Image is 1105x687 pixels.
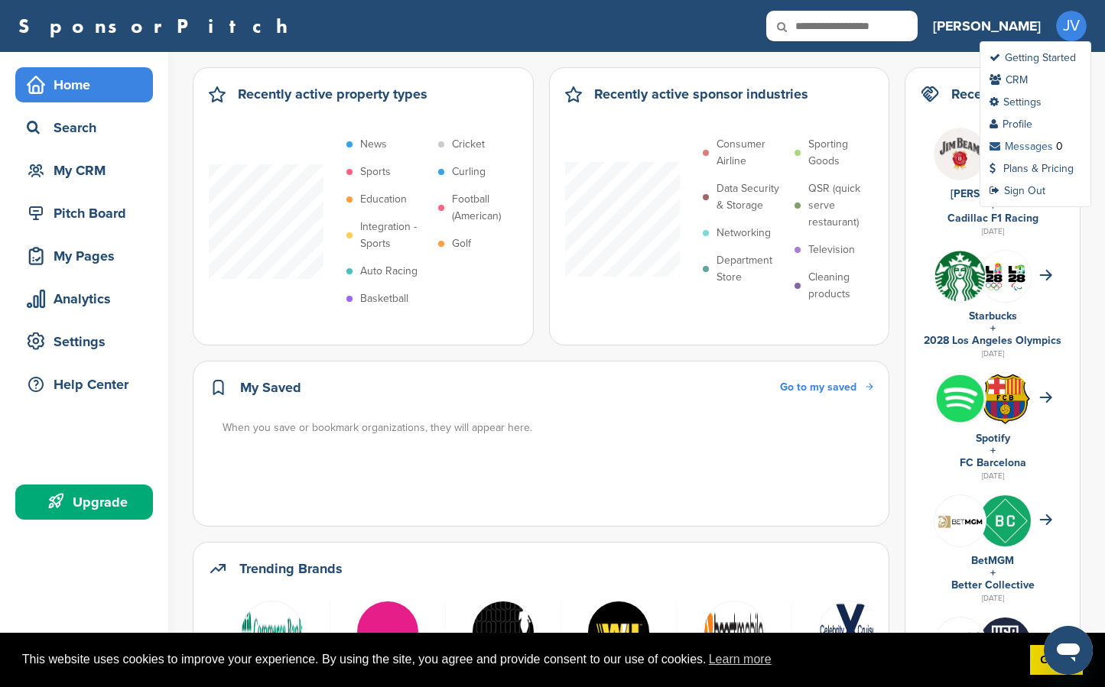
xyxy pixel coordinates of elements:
img: Jyyddrmw 400x400 [934,128,986,180]
span: This website uses cookies to improve your experience. By using the site, you agree and provide co... [22,648,1018,671]
a: 2028 Los Angeles Olympics [924,334,1061,347]
a: Cadillac F1 Racing [947,212,1038,225]
div: My Pages [23,242,153,270]
a: + [990,444,996,457]
p: Cleaning products [808,269,879,303]
iframe: Button to launch messaging window [1044,626,1093,675]
a: Plans & Pricing [990,162,1074,175]
div: Help Center [23,371,153,398]
p: Data Security & Storage [717,180,787,214]
div: Analytics [23,285,153,313]
div: Upgrade [23,488,153,516]
p: Television [808,241,855,258]
img: Open uri20141112 50798 1m0bak2 [934,251,986,302]
img: Data [818,601,881,663]
a: [PERSON_NAME] [951,187,1035,200]
a: Settings [15,324,153,359]
a: + [990,566,996,579]
p: Consumer Airline [717,136,787,170]
p: Curling [452,164,486,180]
a: CRM [990,73,1028,86]
a: Getting Started [990,51,1076,64]
h2: Recently active sponsor industries [594,83,808,105]
p: Education [360,191,407,208]
h2: Trending Brands [239,558,343,579]
p: Sporting Goods [808,136,879,170]
div: When you save or bookmark organizations, they will appear here. [223,420,875,436]
img: Open uri20141112 64162 1yeofb6?1415809477 [980,373,1031,425]
div: 0 [1056,140,1063,153]
img: Csrq75nh 400x400 [980,251,1031,302]
a: Upgrade [15,484,153,520]
p: Golf [452,235,471,252]
a: Go to my saved [780,379,873,396]
a: + [990,322,996,335]
img: Data [241,601,304,663]
p: Sports [360,164,391,180]
p: Networking [717,225,771,241]
a: Data [684,601,784,662]
img: whvs id 400x400 [980,617,1031,669]
a: learn more about cookies [707,648,774,671]
div: Pitch Board [23,199,153,227]
a: Pitch Board [15,196,153,231]
p: Integration - Sports [360,219,431,252]
a: Profile [990,118,1032,131]
a: Settings [990,96,1042,109]
img: R [472,601,535,663]
div: Home [23,71,153,99]
div: Search [23,114,153,141]
p: Auto Racing [360,263,418,280]
p: Football (American) [452,191,522,225]
img: Bzsayqec 400x400 [587,601,650,663]
a: Messages [990,140,1053,153]
a: My CRM [15,153,153,188]
p: Basketball [360,290,408,307]
div: [DATE] [921,469,1064,483]
a: Bzsayqec 400x400 [569,601,668,662]
div: [DATE] [921,225,1064,238]
a: Help Center [15,367,153,402]
a: Data [800,601,899,662]
a: Home [15,67,153,102]
a: Sign Out [990,184,1045,197]
h2: My Saved [240,377,301,398]
img: Vrpucdn2 400x400 [934,373,986,424]
a: Data [223,601,322,662]
div: Settings [23,328,153,355]
img: Inc kuuz 400x400 [980,495,1031,546]
span: Go to my saved [780,381,856,394]
div: [DATE] [921,347,1064,361]
img: Data [356,601,419,663]
a: Data [338,601,437,662]
a: Search [15,110,153,145]
p: News [360,136,387,153]
a: dismiss cookie message [1030,645,1083,676]
a: R [453,601,553,662]
span: JV [1056,11,1087,41]
a: Better Collective [951,578,1035,591]
a: Analytics [15,281,153,316]
p: Cricket [452,136,485,153]
p: QSR (quick serve restaurant) [808,180,879,231]
img: Screen shot 2020 11 05 at 10.46.00 am [934,507,986,533]
img: Ferrara candy logo [934,631,986,655]
p: Department Store [717,252,787,286]
a: FC Barcelona [960,456,1026,469]
a: Spotify [976,432,1010,445]
a: SponsorPitch [18,16,297,36]
a: Starbucks [969,309,1017,322]
img: Data [703,601,765,663]
div: My CRM [23,157,153,184]
h2: Recent Deals [951,83,1034,105]
h2: Recently active property types [238,83,427,105]
h3: [PERSON_NAME] [933,15,1041,37]
a: [PERSON_NAME] [933,9,1041,43]
div: [DATE] [921,591,1064,605]
a: My Pages [15,238,153,274]
a: BetMGM [971,554,1014,567]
